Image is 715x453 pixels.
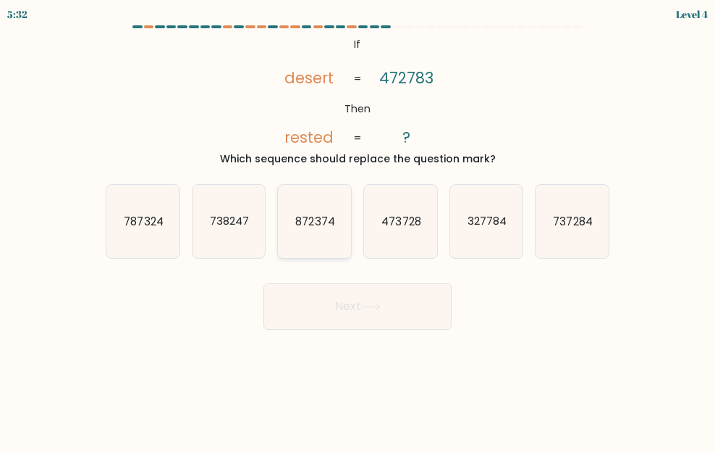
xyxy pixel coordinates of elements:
[467,213,507,228] text: 327784
[284,67,334,88] tspan: desert
[296,213,335,228] text: 872374
[210,213,249,228] text: 738247
[676,7,708,22] div: Level 4
[354,130,361,145] tspan: =
[354,37,360,51] tspan: If
[402,127,410,148] tspan: ?
[381,213,420,228] text: 473728
[124,213,163,228] text: 787324
[284,127,334,148] tspan: rested
[378,67,433,88] tspan: 472783
[344,101,371,116] tspan: Then
[554,213,593,228] text: 737284
[354,71,361,86] tspan: =
[263,283,452,330] button: Next
[7,7,27,22] div: 5:32
[264,34,451,149] svg: @import url('[URL][DOMAIN_NAME]);
[114,151,601,167] div: Which sequence should replace the question mark?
